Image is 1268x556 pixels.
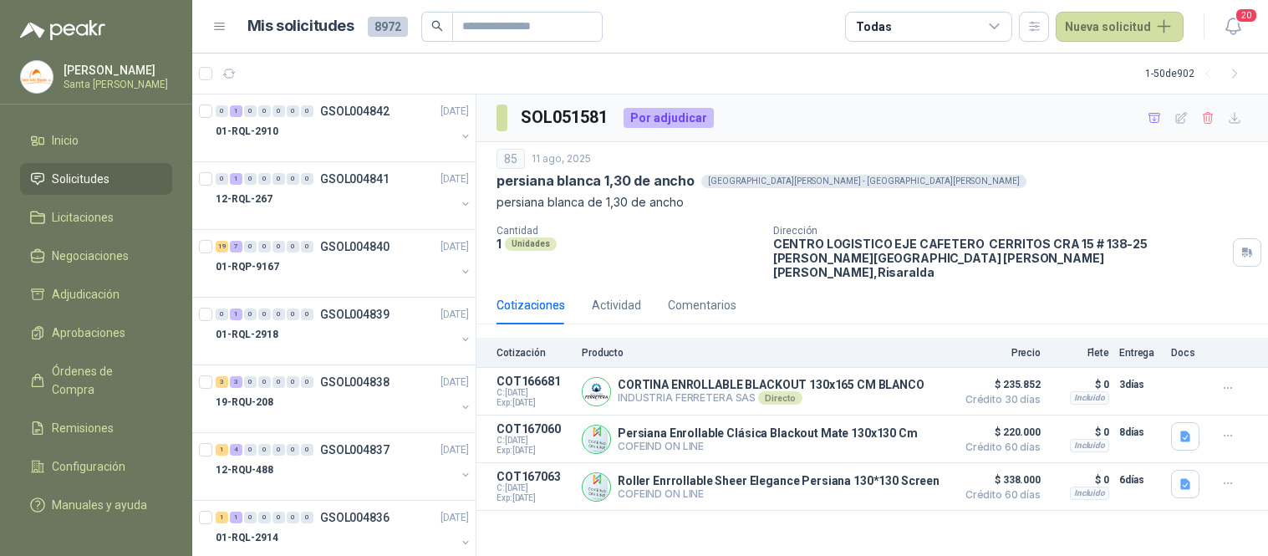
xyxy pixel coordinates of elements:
[1051,422,1109,442] p: $ 0
[52,496,147,514] span: Manuales y ayuda
[216,444,228,456] div: 1
[287,173,299,185] div: 0
[216,173,228,185] div: 0
[618,426,918,440] p: Persiana Enrollable Clásica Blackout Mate 130x130 Cm
[320,173,390,185] p: GSOL004841
[52,457,125,476] span: Configuración
[1119,347,1161,359] p: Entrega
[320,241,390,252] p: GSOL004840
[20,317,172,349] a: Aprobaciones
[497,172,695,190] p: persiana blanca 1,30 de ancho
[272,512,285,523] div: 0
[258,241,271,252] div: 0
[20,201,172,233] a: Licitaciones
[258,444,271,456] div: 0
[320,309,390,320] p: GSOL004839
[301,173,313,185] div: 0
[440,104,469,120] p: [DATE]
[618,487,940,500] p: COFEIND ON LINE
[320,444,390,456] p: GSOL004837
[320,376,390,388] p: GSOL004838
[368,17,408,37] span: 8972
[301,444,313,456] div: 0
[1051,347,1109,359] p: Flete
[64,64,168,76] p: [PERSON_NAME]
[272,444,285,456] div: 0
[230,173,242,185] div: 1
[497,470,572,483] p: COT167063
[216,169,472,222] a: 0 1 0 0 0 0 0 GSOL004841[DATE] 12-RQL-267
[301,105,313,117] div: 0
[272,241,285,252] div: 0
[1070,391,1109,405] div: Incluido
[497,388,572,398] span: C: [DATE]
[216,395,273,411] p: 19-RQU-208
[244,105,257,117] div: 0
[618,474,940,487] p: Roller Enrrollable Sheer Elegance Persiana 130*130 Screen
[20,489,172,521] a: Manuales y ayuda
[497,237,502,251] p: 1
[957,395,1041,405] span: Crédito 30 días
[582,347,947,359] p: Producto
[52,247,129,265] span: Negociaciones
[20,451,172,482] a: Configuración
[1056,12,1184,42] button: Nueva solicitud
[856,18,891,36] div: Todas
[497,436,572,446] span: C: [DATE]
[20,412,172,444] a: Remisiones
[440,171,469,187] p: [DATE]
[216,237,472,290] a: 19 7 0 0 0 0 0 GSOL004840[DATE] 01-RQP-9167
[216,512,228,523] div: 1
[52,419,114,437] span: Remisiones
[230,309,242,320] div: 1
[258,173,271,185] div: 0
[957,422,1041,442] span: $ 220.000
[244,376,257,388] div: 0
[497,483,572,493] span: C: [DATE]
[301,241,313,252] div: 0
[20,20,105,40] img: Logo peakr
[287,512,299,523] div: 0
[244,241,257,252] div: 0
[52,170,109,188] span: Solicitudes
[592,296,641,314] div: Actividad
[20,278,172,310] a: Adjudicación
[957,470,1041,490] span: $ 338.000
[532,151,591,167] p: 11 ago, 2025
[258,376,271,388] div: 0
[957,442,1041,452] span: Crédito 60 días
[1119,375,1161,395] p: 3 días
[618,440,918,452] p: COFEIND ON LINE
[230,241,242,252] div: 7
[216,372,472,426] a: 3 3 0 0 0 0 0 GSOL004838[DATE] 19-RQU-208
[1051,375,1109,395] p: $ 0
[20,163,172,195] a: Solicitudes
[505,237,557,251] div: Unidades
[668,296,736,314] div: Comentarios
[301,512,313,523] div: 0
[701,175,1026,188] div: [GEOGRAPHIC_DATA][PERSON_NAME] - [GEOGRAPHIC_DATA][PERSON_NAME]
[216,327,278,343] p: 01-RQL-2918
[1051,470,1109,490] p: $ 0
[497,296,565,314] div: Cotizaciones
[244,309,257,320] div: 0
[216,440,472,493] a: 1 4 0 0 0 0 0 GSOL004837[DATE] 12-RQU-488
[618,391,924,405] p: INDUSTRIA FERRETERA SAS
[773,225,1226,237] p: Dirección
[301,376,313,388] div: 0
[52,208,114,227] span: Licitaciones
[618,378,924,391] p: CORTINA ENROLLABLE BLACKOUT 130x165 CM BLANCO
[287,309,299,320] div: 0
[773,237,1226,279] p: CENTRO LOGISTICO EJE CAFETERO CERRITOS CRA 15 # 138-25 [PERSON_NAME][GEOGRAPHIC_DATA] [PERSON_NAM...
[440,307,469,323] p: [DATE]
[244,512,257,523] div: 0
[52,131,79,150] span: Inicio
[244,173,257,185] div: 0
[583,426,610,453] img: Company Logo
[301,309,313,320] div: 0
[497,225,760,237] p: Cantidad
[1119,422,1161,442] p: 8 días
[583,378,610,406] img: Company Logo
[497,398,572,408] span: Exp: [DATE]
[1070,439,1109,452] div: Incluido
